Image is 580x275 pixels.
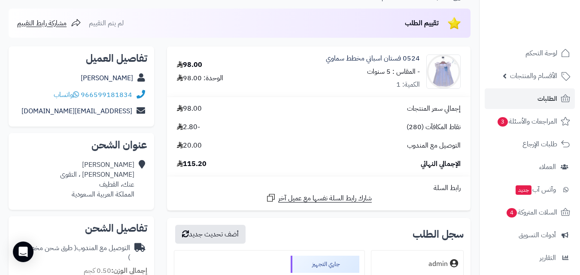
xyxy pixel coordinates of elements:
[413,229,464,239] h3: سجل الطلب
[396,80,420,90] div: الكمية: 1
[13,242,33,262] div: Open Intercom Messenger
[15,243,130,263] div: التوصيل مع المندوب
[525,47,557,59] span: لوحة التحكم
[497,115,557,127] span: المراجعات والأسئلة
[506,206,557,218] span: السلات المتروكة
[498,117,508,127] span: 3
[407,104,461,114] span: إجمالي سعر المنتجات
[177,60,202,70] div: 98.00
[405,18,439,28] span: تقييم الطلب
[485,134,575,154] a: طلبات الإرجاع
[421,159,461,169] span: الإجمالي النهائي
[326,54,420,63] a: 0524 فستان اسباني مخطط سماوي
[515,184,556,196] span: وآتس آب
[81,73,133,83] a: [PERSON_NAME]
[485,225,575,245] a: أدوات التسويق
[539,161,556,173] span: العملاء
[278,193,372,203] span: شارك رابط السلة نفسها مع عميل آخر
[266,193,372,203] a: شارك رابط السلة نفسها مع عميل آخر
[519,229,556,241] span: أدوات التسويق
[15,223,147,233] h2: تفاصيل الشحن
[427,54,460,89] img: 1715180902-0524-90x90.jpg
[177,141,202,151] span: 20.00
[177,73,223,83] div: الوحدة: 98.00
[510,70,557,82] span: الأقسام والمنتجات
[21,106,132,116] a: [EMAIL_ADDRESS][DOMAIN_NAME]
[485,179,575,200] a: وآتس آبجديد
[175,225,246,244] button: أضف تحديث جديد
[522,138,557,150] span: طلبات الإرجاع
[485,157,575,177] a: العملاء
[516,185,531,195] span: جديد
[367,66,420,77] small: - المقاس : 5 سنوات
[291,256,359,273] div: جاري التجهيز
[485,43,575,63] a: لوحة التحكم
[89,18,124,28] span: لم يتم التقييم
[15,140,147,150] h2: عنوان الشحن
[485,88,575,109] a: الطلبات
[540,252,556,264] span: التقارير
[177,159,206,169] span: 115.20
[485,202,575,223] a: السلات المتروكة4
[177,122,200,132] span: -2.80
[170,183,467,193] div: رابط السلة
[407,122,461,132] span: نقاط المكافآت (280)
[407,141,461,151] span: التوصيل مع المندوب
[522,20,572,38] img: logo-2.png
[15,53,147,63] h2: تفاصيل العميل
[485,248,575,268] a: التقارير
[428,259,448,269] div: admin
[17,18,67,28] span: مشاركة رابط التقييم
[60,160,134,199] div: [PERSON_NAME] [PERSON_NAME] ، التقوى عنك، القطيف المملكة العربية السعودية
[507,208,517,218] span: 4
[177,104,202,114] span: 98.00
[54,90,79,100] a: واتساب
[19,243,130,263] span: ( طرق شحن مخصصة )
[537,93,557,105] span: الطلبات
[17,18,81,28] a: مشاركة رابط التقييم
[81,90,132,100] a: 966599181834
[485,111,575,132] a: المراجعات والأسئلة3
